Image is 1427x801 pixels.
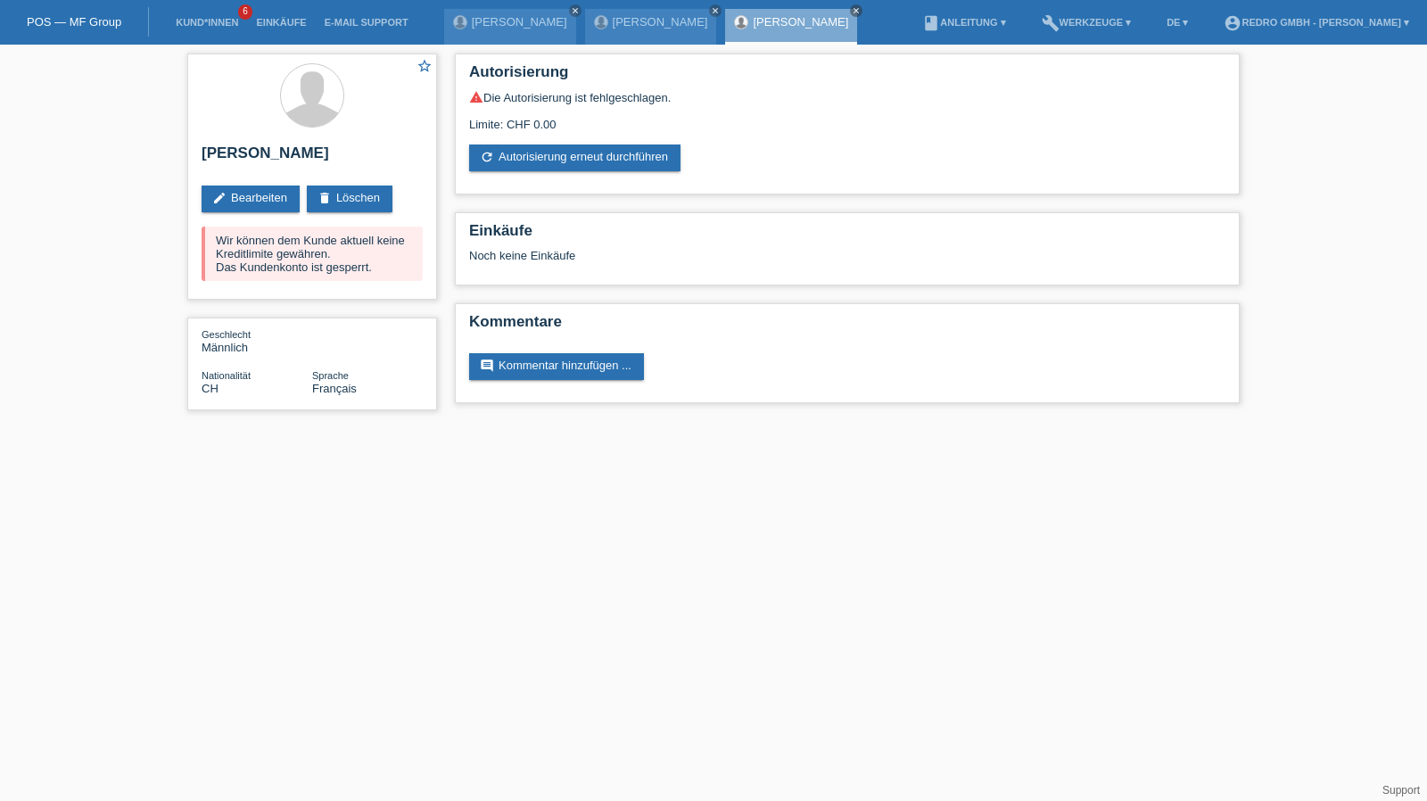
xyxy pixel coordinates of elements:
span: 6 [238,4,252,20]
a: editBearbeiten [202,186,300,212]
a: star_border [417,58,433,77]
i: close [711,6,720,15]
a: Support [1382,784,1420,797]
i: delete [318,191,332,205]
i: warning [469,90,483,104]
h2: Kommentare [469,313,1225,340]
i: close [571,6,580,15]
h2: Autorisierung [469,63,1225,90]
a: bookAnleitung ▾ [913,17,1014,28]
span: Geschlecht [202,329,251,340]
a: DE ▾ [1158,17,1197,28]
a: POS — MF Group [27,15,121,29]
a: deleteLöschen [307,186,392,212]
span: Sprache [312,370,349,381]
div: Noch keine Einkäufe [469,249,1225,276]
a: close [850,4,862,17]
i: close [852,6,861,15]
a: commentKommentar hinzufügen ... [469,353,644,380]
i: refresh [480,150,494,164]
i: book [922,14,940,32]
span: Schweiz [202,382,219,395]
a: account_circleRedro GmbH - [PERSON_NAME] ▾ [1215,17,1418,28]
a: buildWerkzeuge ▾ [1033,17,1141,28]
div: Die Autorisierung ist fehlgeschlagen. [469,90,1225,104]
a: Einkäufe [247,17,315,28]
a: close [709,4,722,17]
h2: Einkäufe [469,222,1225,249]
a: [PERSON_NAME] [472,15,567,29]
i: account_circle [1224,14,1241,32]
div: Limite: CHF 0.00 [469,104,1225,131]
div: Männlich [202,327,312,354]
a: close [569,4,582,17]
a: [PERSON_NAME] [753,15,848,29]
div: Wir können dem Kunde aktuell keine Kreditlimite gewähren. Das Kundenkonto ist gesperrt. [202,227,423,281]
a: Kund*innen [167,17,247,28]
a: [PERSON_NAME] [613,15,708,29]
a: E-Mail Support [316,17,417,28]
span: Nationalität [202,370,251,381]
i: build [1042,14,1060,32]
span: Français [312,382,357,395]
i: comment [480,359,494,373]
i: edit [212,191,227,205]
i: star_border [417,58,433,74]
h2: [PERSON_NAME] [202,145,423,171]
a: refreshAutorisierung erneut durchführen [469,145,681,171]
